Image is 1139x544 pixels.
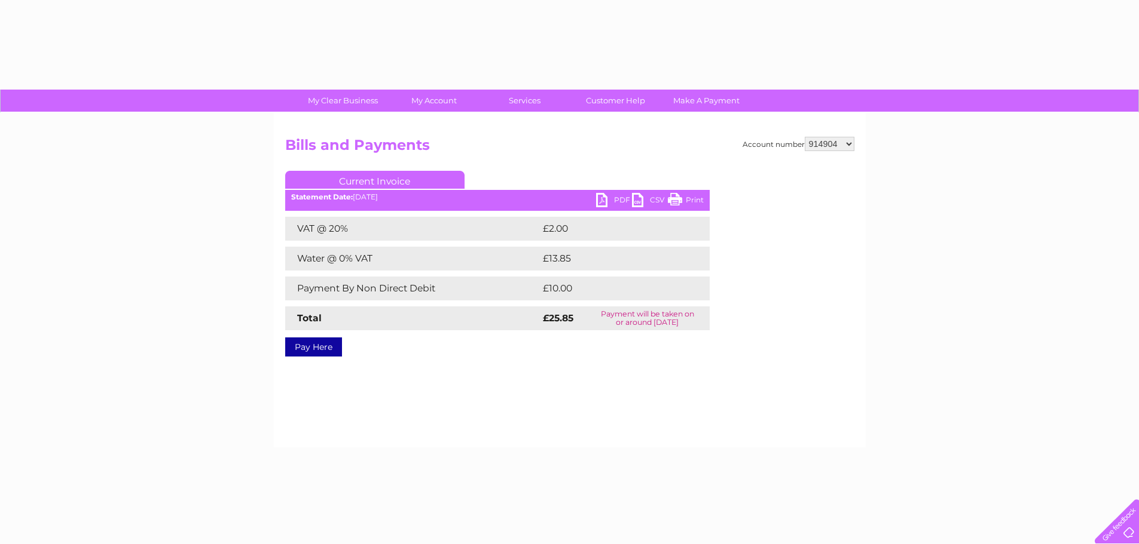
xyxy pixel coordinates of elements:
[291,192,353,201] b: Statement Date:
[285,337,342,356] a: Pay Here
[294,90,392,112] a: My Clear Business
[585,306,710,330] td: Payment will be taken on or around [DATE]
[285,137,854,159] h2: Bills and Payments
[566,90,665,112] a: Customer Help
[657,90,756,112] a: Make A Payment
[540,276,685,300] td: £10.00
[285,276,540,300] td: Payment By Non Direct Debit
[540,217,682,241] td: £2.00
[743,137,854,151] div: Account number
[285,217,540,241] td: VAT @ 20%
[285,171,465,189] a: Current Invoice
[384,90,483,112] a: My Account
[543,312,573,324] strong: £25.85
[285,247,540,271] td: Water @ 0% VAT
[540,247,685,271] td: £13.85
[596,193,632,210] a: PDF
[297,312,322,324] strong: Total
[285,193,710,201] div: [DATE]
[668,193,704,210] a: Print
[632,193,668,210] a: CSV
[475,90,574,112] a: Services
